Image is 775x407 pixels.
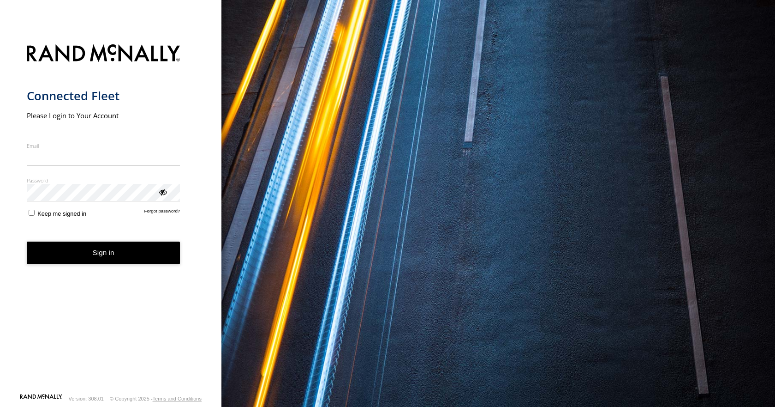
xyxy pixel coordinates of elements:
form: main [27,39,195,393]
button: Sign in [27,242,180,264]
label: Password [27,177,180,184]
label: Email [27,142,180,149]
a: Forgot password? [144,208,180,217]
div: ViewPassword [158,187,167,196]
div: Version: 308.01 [69,396,104,401]
a: Visit our Website [20,394,62,403]
a: Terms and Conditions [153,396,202,401]
input: Keep me signed in [29,210,35,216]
h2: Please Login to Your Account [27,111,180,120]
img: Rand McNally [27,43,180,66]
span: Keep me signed in [37,210,86,217]
h1: Connected Fleet [27,88,180,103]
div: © Copyright 2025 - [110,396,202,401]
